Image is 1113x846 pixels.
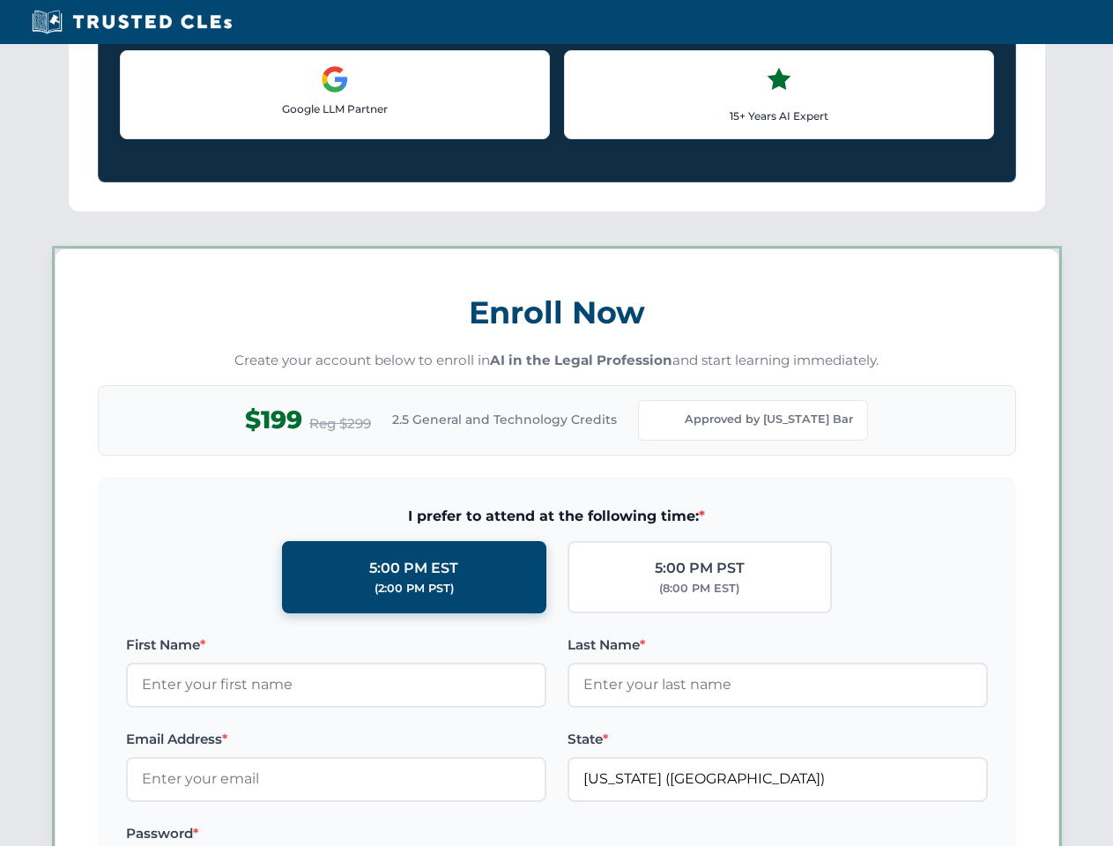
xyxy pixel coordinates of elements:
[309,413,371,434] span: Reg $299
[568,634,988,656] label: Last Name
[126,663,546,707] input: Enter your first name
[653,408,678,433] img: Florida Bar
[568,663,988,707] input: Enter your last name
[126,757,546,801] input: Enter your email
[126,634,546,656] label: First Name
[135,100,535,117] p: Google LLM Partner
[392,410,617,429] span: 2.5 General and Technology Credits
[655,557,745,580] div: 5:00 PM PST
[579,108,979,124] p: 15+ Years AI Expert
[659,580,739,597] div: (8:00 PM EST)
[375,580,454,597] div: (2:00 PM PST)
[369,557,458,580] div: 5:00 PM EST
[321,65,349,93] img: Google
[126,823,546,844] label: Password
[490,352,672,368] strong: AI in the Legal Profession
[245,400,302,440] span: $199
[126,505,988,528] span: I prefer to attend at the following time:
[26,9,237,35] img: Trusted CLEs
[568,729,988,750] label: State
[98,285,1016,340] h3: Enroll Now
[685,411,853,428] span: Approved by [US_STATE] Bar
[126,729,546,750] label: Email Address
[568,757,988,801] input: Florida (FL)
[98,351,1016,371] p: Create your account below to enroll in and start learning immediately.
